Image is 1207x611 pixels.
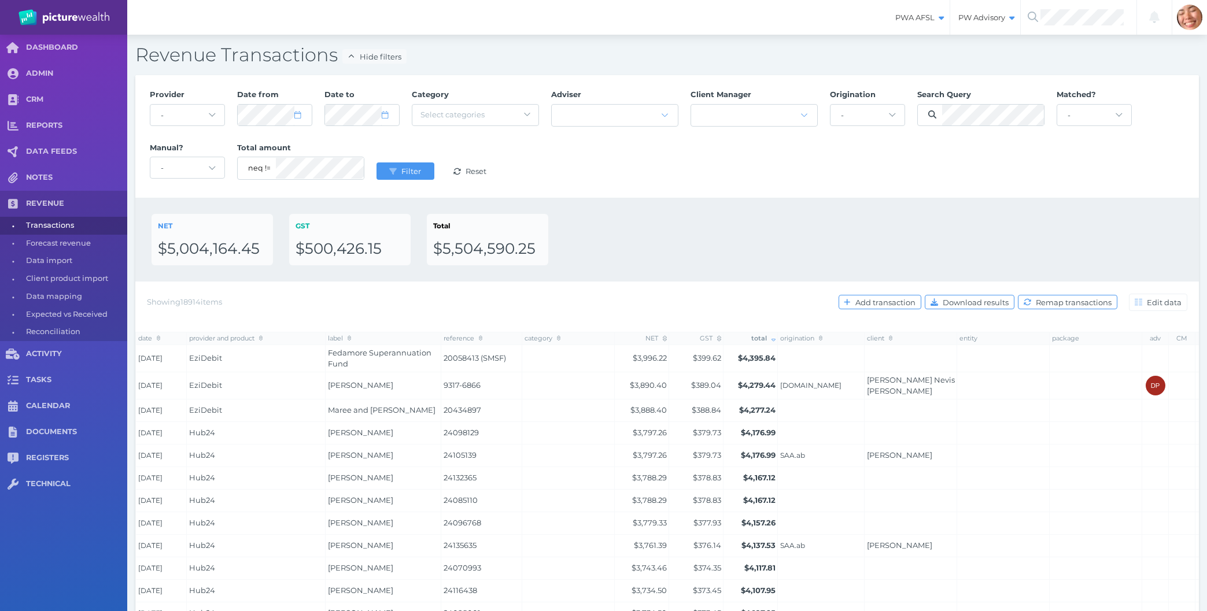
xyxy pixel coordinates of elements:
span: 20058413 (SMSF) [444,353,520,364]
span: PW Advisory [950,13,1020,23]
span: CRM [26,95,127,105]
button: Filter [377,162,434,180]
span: 24070993 [444,562,520,574]
span: 9317-6866 [444,380,520,391]
button: Add transaction [839,295,921,309]
span: GST [700,334,721,342]
span: $399.62 [693,353,721,362]
td: 24105139 [441,445,522,467]
span: 24105139 [444,450,520,461]
span: [PERSON_NAME] [328,450,393,460]
span: $4,279.44 [738,380,776,390]
td: SAA.ab [778,445,865,467]
a: [PERSON_NAME] Nevis [PERSON_NAME] [867,375,955,396]
span: Hub24 [189,428,215,437]
span: 20434897 [444,405,520,416]
span: NOTES [26,173,127,183]
span: Forecast revenue [26,235,123,253]
span: Date to [324,90,355,99]
span: Maree and [PERSON_NAME] [328,405,435,414]
td: 20058413 (SMSF) [441,345,522,372]
span: Search Query [917,90,971,99]
td: 24135635 [441,535,522,557]
span: DASHBOARD [26,43,127,53]
span: provider and product [189,334,263,342]
span: $374.35 [693,563,721,572]
td: 24096768 [441,512,522,535]
span: SAA.ab [780,541,862,550]
td: [DATE] [136,372,187,399]
span: [PERSON_NAME] [328,518,393,527]
td: [DATE] [136,422,187,445]
span: $389.04 [691,380,721,390]
td: 24098129 [441,422,522,445]
span: REPORTS [26,121,127,131]
span: $4,117.81 [744,563,776,572]
span: TASKS [26,375,127,385]
span: $4,395.84 [738,353,776,362]
span: Matched? [1057,90,1096,99]
span: $373.45 [693,586,721,595]
span: DP [1151,382,1160,389]
td: SAA.ab [778,535,865,557]
span: Adviser [551,90,581,99]
span: $3,734.50 [632,586,667,595]
span: REVENUE [26,199,127,209]
span: Hub24 [189,540,215,550]
th: package [1050,332,1142,345]
span: EziDebit [189,380,222,390]
span: $4,167.12 [743,495,776,505]
img: Sabrina Mena [1177,5,1202,30]
span: ACTIVITY [26,349,127,359]
span: client [867,334,893,342]
td: [DATE] [136,580,187,602]
span: EziDebit [189,405,222,414]
span: total [751,334,776,342]
span: $378.83 [693,495,721,505]
span: $3,761.39 [634,540,667,550]
span: $3,779.33 [633,518,667,527]
span: $3,996.22 [633,353,667,362]
span: Date from [237,90,279,99]
span: reference [444,334,483,342]
span: Client Manager [691,90,751,99]
span: Origination [830,90,876,99]
span: 24132365 [444,472,520,484]
a: [PERSON_NAME] [867,450,932,460]
span: Provider [150,90,184,99]
span: Fedamore Superannuation Fund [328,348,431,369]
span: DOCUMENTS [26,427,127,437]
span: Client product import [26,270,123,288]
span: [PERSON_NAME] [328,473,393,482]
span: TECHNICAL [26,479,127,489]
span: Total amount [237,143,291,152]
td: [DATE] [136,557,187,580]
span: $4,167.12 [743,473,776,482]
td: 24116438 [441,580,522,602]
span: [PERSON_NAME] [328,563,393,572]
span: EziDebit [189,353,222,362]
th: adv [1142,332,1169,345]
td: 24132365 [441,467,522,490]
span: Reconciliation [26,323,123,341]
span: GST [296,221,309,230]
span: Hub24 [189,586,215,595]
span: $378.83 [693,473,721,482]
div: $5,504,590.25 [433,239,542,259]
td: 20434897 [441,399,522,422]
span: Reset [463,166,492,176]
span: [PERSON_NAME] [328,586,393,595]
span: origination [780,334,823,342]
span: $379.73 [693,450,721,460]
td: [DATE] [136,535,187,557]
span: $3,888.40 [630,405,667,414]
th: entity [957,332,1050,345]
span: $3,797.26 [633,450,667,460]
span: $3,788.29 [632,473,667,482]
td: 24070993 [441,557,522,580]
span: Data mapping [26,288,123,306]
span: NET [158,221,172,230]
span: Data import [26,252,123,270]
td: [DATE] [136,399,187,422]
span: label [328,334,352,342]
